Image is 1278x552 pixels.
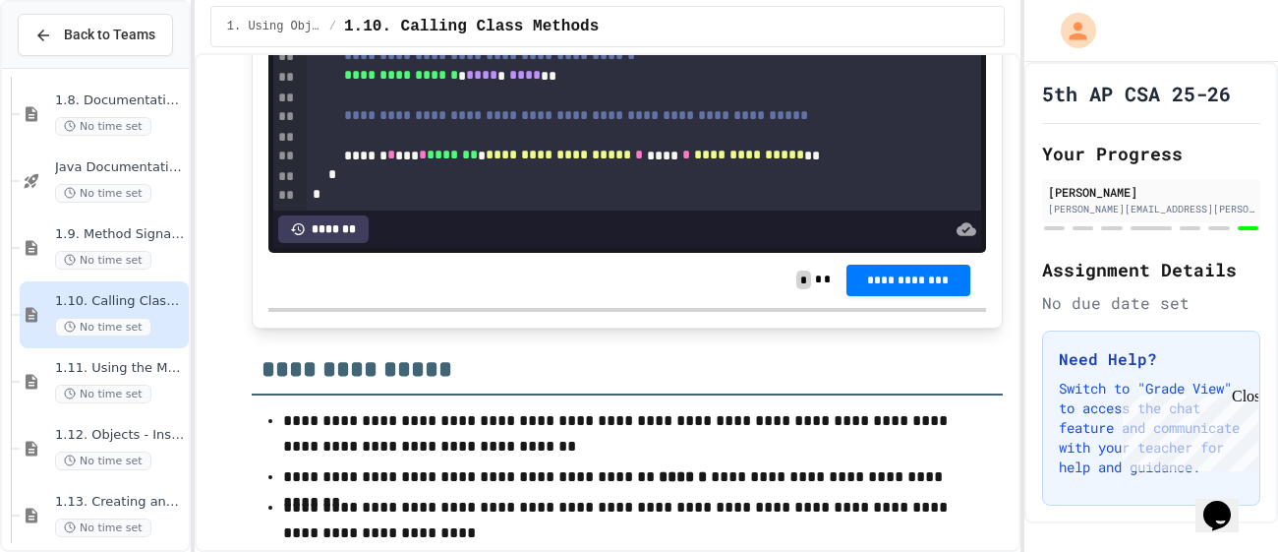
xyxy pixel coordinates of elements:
[55,519,151,537] span: No time set
[8,8,136,125] div: Chat with us now!Close
[1048,183,1254,201] div: [PERSON_NAME]
[55,293,185,310] span: 1.10. Calling Class Methods
[1059,347,1244,371] h3: Need Help?
[55,251,151,270] span: No time set
[1059,379,1244,477] p: Switch to "Grade View" to access the chat feature and communicate with your teacher for help and ...
[329,19,336,34] span: /
[55,226,185,243] span: 1.9. Method Signatures
[55,494,185,511] span: 1.13. Creating and Initializing Objects: Constructors
[55,360,185,377] span: 1.11. Using the Math Class
[344,15,599,38] span: 1.10. Calling Class Methods
[1195,473,1258,532] iframe: chat widget
[227,19,321,34] span: 1. Using Objects and Methods
[55,385,151,403] span: No time set
[55,427,185,444] span: 1.12. Objects - Instances of Classes
[1042,80,1231,107] h1: 5th AP CSA 25-26
[1042,140,1260,167] h2: Your Progress
[55,159,185,176] span: Java Documentation with Comments - Topic 1.8
[55,452,151,470] span: No time set
[64,25,155,45] span: Back to Teams
[1042,291,1260,315] div: No due date set
[55,117,151,136] span: No time set
[1048,202,1254,216] div: [PERSON_NAME][EMAIL_ADDRESS][PERSON_NAME][DOMAIN_NAME]
[55,184,151,203] span: No time set
[55,318,151,337] span: No time set
[1040,8,1101,53] div: My Account
[55,92,185,109] span: 1.8. Documentation with Comments and Preconditions
[18,14,173,56] button: Back to Teams
[1042,256,1260,283] h2: Assignment Details
[1115,388,1258,471] iframe: chat widget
